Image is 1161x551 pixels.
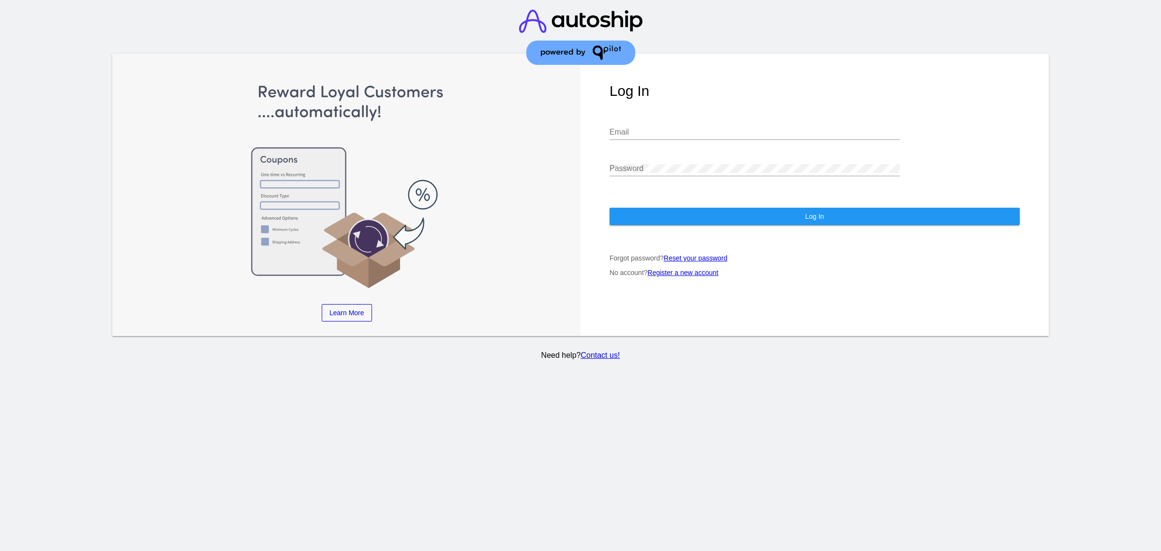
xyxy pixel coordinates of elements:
a: Contact us! [580,351,620,359]
p: No account? [610,269,1020,276]
h1: Log In [610,83,1020,99]
a: Learn More [322,304,372,321]
p: Need help? [111,351,1051,360]
span: Log In [805,213,824,220]
button: Log In [610,208,1020,225]
span: Learn More [329,309,364,317]
a: Reset your password [664,254,728,262]
p: Forgot password? [610,254,1020,262]
a: Register a new account [648,269,718,276]
input: Email [610,128,900,137]
img: Apply Coupons Automatically to Scheduled Orders with QPilot [142,83,552,290]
